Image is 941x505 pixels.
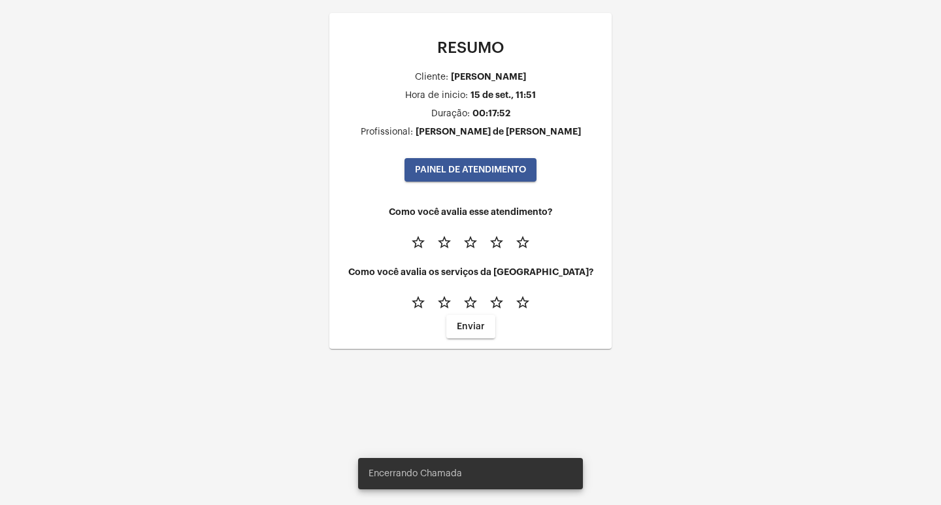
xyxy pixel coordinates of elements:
h4: Como você avalia esse atendimento? [340,207,601,217]
mat-icon: star_border [515,295,531,310]
span: PAINEL DE ATENDIMENTO [415,165,526,174]
h4: Como você avalia os serviços da [GEOGRAPHIC_DATA]? [340,267,601,277]
mat-icon: star_border [410,235,426,250]
mat-icon: star_border [489,235,504,250]
p: RESUMO [340,39,601,56]
button: Enviar [446,315,495,338]
div: Hora de inicio: [405,91,468,101]
mat-icon: star_border [489,295,504,310]
div: [PERSON_NAME] [451,72,526,82]
mat-icon: star_border [437,235,452,250]
span: Encerrando Chamada [369,467,462,480]
span: Enviar [457,322,485,331]
div: Duração: [431,109,470,119]
div: 00:17:52 [472,108,510,118]
mat-icon: star_border [410,295,426,310]
div: Cliente: [415,73,448,82]
button: PAINEL DE ATENDIMENTO [404,158,537,182]
div: 15 de set., 11:51 [470,90,536,100]
div: Profissional: [361,127,413,137]
div: [PERSON_NAME] de [PERSON_NAME] [416,127,581,137]
mat-icon: star_border [437,295,452,310]
mat-icon: star_border [463,295,478,310]
mat-icon: star_border [463,235,478,250]
mat-icon: star_border [515,235,531,250]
